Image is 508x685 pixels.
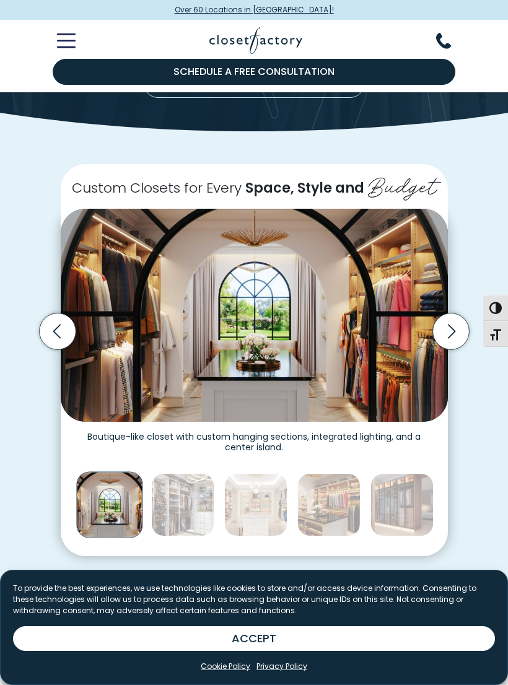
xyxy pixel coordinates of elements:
span: Space, Style and [245,178,364,198]
img: Spacious custom walk-in closet with abundant wardrobe space, center island storage [61,209,448,421]
button: Phone Number [436,33,466,49]
img: Closet Factory Logo [209,27,302,54]
button: Previous slide [35,309,80,354]
img: Custom walk-in closet with glass shelves, gold hardware, and white built-in drawers [151,473,214,536]
p: To provide the best experiences, we use technologies like cookies to store and/or access device i... [13,583,495,616]
img: Luxury walk-in custom closet contemporary glass-front wardrobe system in Rocky Mountain melamine ... [370,473,434,536]
button: Toggle Font size [483,321,508,347]
button: Toggle Mobile Menu [42,33,76,48]
figcaption: Boutique-like closet with custom hanging sections, integrated lighting, and a center island. [61,422,448,453]
a: Cookie Policy [201,661,250,672]
a: Schedule a Free Consultation [53,59,455,85]
a: Privacy Policy [256,661,307,672]
span: Over 60 Locations in [GEOGRAPHIC_DATA]! [175,4,334,15]
img: Spacious custom walk-in closet with abundant wardrobe space, center island storage [76,471,142,538]
img: White walk-in closet with ornate trim and crown molding, featuring glass shelving [224,473,287,536]
button: Next slide [429,309,473,354]
button: ACCEPT [13,626,495,651]
span: Budget [368,167,437,201]
img: Custom dressing room Rhapsody woodgrain system with illuminated wardrobe rods, angled shoe shelve... [297,473,361,536]
span: Custom Closets for Every [72,178,242,198]
button: Toggle High Contrast [483,295,508,321]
